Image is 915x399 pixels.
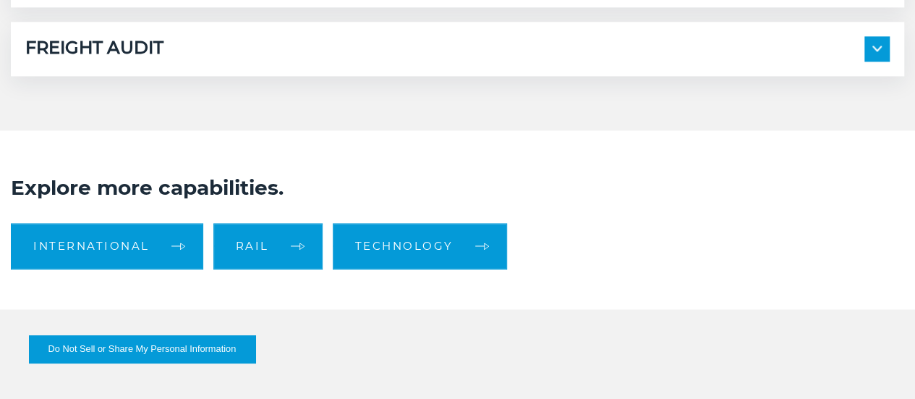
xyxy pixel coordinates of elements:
h5: FREIGHT AUDIT [25,36,163,62]
h2: Explore more capabilities. [11,174,904,201]
a: Technology arrow arrow [333,223,507,269]
span: Technology [355,240,454,251]
a: International arrow arrow [11,223,203,269]
span: Rail [236,240,269,251]
a: Rail arrow arrow [213,223,323,269]
button: Do Not Sell or Share My Personal Information [29,335,255,363]
img: arrow [872,46,882,51]
span: International [33,240,150,251]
